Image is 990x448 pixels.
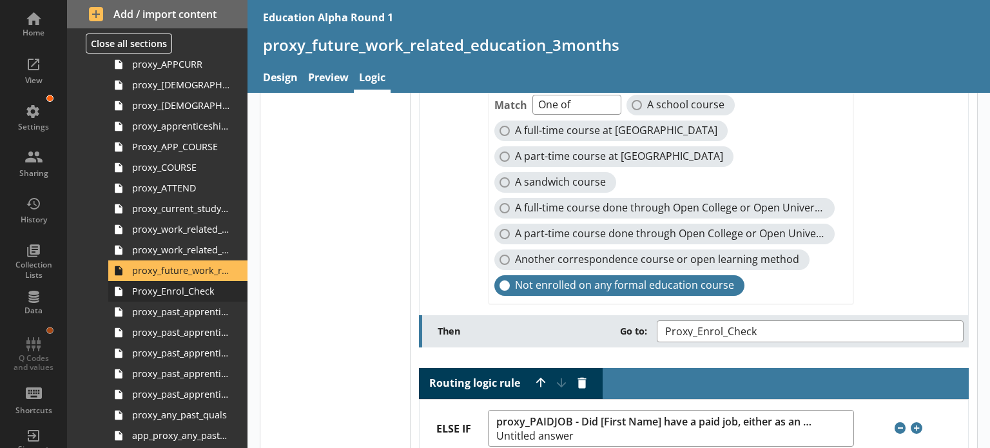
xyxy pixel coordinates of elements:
a: proxy_current_study_for_qual [108,199,247,219]
span: proxy_past_apprenticeship_start [132,326,229,338]
span: proxy_past_apprenticeship_level [132,367,229,380]
a: Design [258,65,303,93]
span: proxy_PAIDJOB - Did [First Name] have a paid job, either as an employee or [DEMOGRAPHIC_DATA], in... [496,416,812,428]
button: Close all sections [86,34,172,54]
a: Logic [354,65,391,93]
button: Proxy_Enrol_Check [657,320,964,342]
div: Sharing [11,168,56,179]
label: ELSE IF [420,422,488,436]
span: proxy_apprenticeship_sic2007_industry [132,120,229,132]
span: proxy_past_apprenticeship_country [132,347,229,359]
a: Proxy_APP_COURSE [108,137,247,157]
div: History [11,215,56,225]
span: app_proxy_any_past_quals [132,429,229,442]
button: proxy_PAIDJOB - Did [First Name] have a paid job, either as an employee or [DEMOGRAPHIC_DATA], in... [488,410,854,447]
span: proxy_work_related_education_3m [132,223,229,235]
span: proxy_past_apprenticeship_level_scot [132,388,229,400]
a: proxy_any_past_quals [108,405,247,425]
div: View [11,75,56,86]
span: proxy_[DEMOGRAPHIC_DATA]_main_job [132,79,229,91]
span: Proxy_Enrol_Check [665,326,777,336]
a: proxy_ATTEND [108,178,247,199]
span: proxy_current_study_for_qual [132,202,229,215]
a: proxy_past_apprenticeship_start [108,322,247,343]
h1: proxy_future_work_related_education_3months [263,35,975,55]
span: Add / import content [89,7,226,21]
button: Move rule up [530,373,551,394]
a: proxy_past_apprenticeship_country [108,343,247,364]
span: proxy_[DEMOGRAPHIC_DATA]_soc2020_job_title [132,99,229,112]
a: proxy_future_work_related_education_3months [108,260,247,281]
span: proxy_work_related_education_4weeks [132,244,229,256]
a: proxy_work_related_education_4weeks [108,240,247,260]
span: Proxy_Enrol_Check [132,285,229,297]
span: proxy_past_apprenticeships [132,306,229,318]
button: Delete routing rule [572,373,592,394]
div: Home [11,28,56,38]
a: Preview [303,65,354,93]
a: proxy_past_apprenticeship_level_scot [108,384,247,405]
span: Untitled answer [496,431,812,441]
label: Match [494,98,527,112]
a: proxy_apprenticeship_sic2007_industry [108,116,247,137]
a: proxy_APPCURR [108,54,247,75]
a: proxy_COURSE [108,157,247,178]
a: proxy_work_related_education_3m [108,219,247,240]
span: A full-time course done through Open College or Open University [515,201,824,215]
a: app_proxy_any_past_quals [108,425,247,446]
div: Education Alpha Round 1 [263,10,393,24]
span: Proxy_APP_COURSE [132,141,229,153]
span: proxy_APPCURR [132,58,229,70]
label: Routing logic rule [429,376,520,390]
span: A part-time course at university or college [515,150,723,163]
div: Settings [11,122,56,132]
a: Proxy_Enrol_Check [108,281,247,302]
span: proxy_COURSE [132,161,229,173]
div: Shortcuts [11,405,56,416]
a: proxy_[DEMOGRAPHIC_DATA]_soc2020_job_title [108,95,247,116]
span: proxy_future_work_related_education_3months [132,264,229,277]
label: Then [438,325,657,337]
span: Go to: [620,325,647,337]
span: proxy_ATTEND [132,182,229,194]
a: proxy_past_apprenticeship_level [108,364,247,384]
span: A full-time course at university or college [515,124,717,137]
a: proxy_past_apprenticeships [108,302,247,322]
a: proxy_[DEMOGRAPHIC_DATA]_main_job [108,75,247,95]
div: Data [11,306,56,316]
span: A sandwich course [515,175,606,189]
span: A school course [647,98,724,112]
span: Another correspondence course or open learning method [515,253,799,266]
div: Collection Lists [11,260,56,280]
span: A part-time course done through Open College or Open University [515,227,824,240]
span: proxy_any_past_quals [132,409,229,421]
span: Not enrolled on any formal education course [515,278,734,292]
